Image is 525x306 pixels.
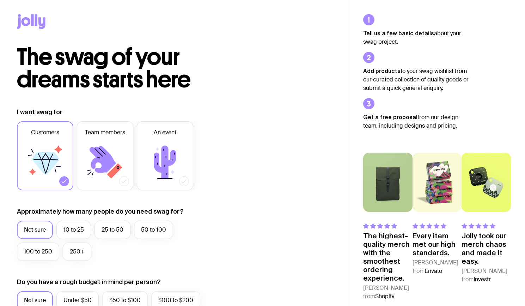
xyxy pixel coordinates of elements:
[363,284,413,301] cite: [PERSON_NAME] from
[462,232,511,265] p: Jolly took our merch chaos and made it easy.
[17,108,62,116] label: I want swag for
[17,243,59,261] label: 100 to 250
[375,293,394,300] span: Shopify
[363,232,413,282] p: The highest-quality merch with the smoothest ordering experience.
[17,278,161,286] label: Do you have a rough budget in mind per person?
[17,43,191,93] span: The swag of your dreams starts here
[363,113,469,130] p: from our design team, including designs and pricing.
[17,207,184,216] label: Approximately how many people do you need swag for?
[363,30,434,36] strong: Tell us a few basic details
[31,128,59,137] span: Customers
[474,276,491,283] span: Investr
[413,232,462,257] p: Every item met our high standards.
[413,258,462,275] cite: [PERSON_NAME] from
[17,221,53,239] label: Not sure
[56,221,91,239] label: 10 to 25
[363,67,469,92] p: to your swag wishlist from our curated collection of quality goods or submit a quick general enqu...
[94,221,130,239] label: 25 to 50
[462,267,511,284] cite: [PERSON_NAME] from
[363,29,469,46] p: about your swag project.
[154,128,176,137] span: An event
[425,267,442,275] span: Envato
[85,128,125,137] span: Team members
[363,114,417,120] strong: Get a free proposal
[134,221,173,239] label: 50 to 100
[63,243,91,261] label: 250+
[363,68,401,74] strong: Add products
